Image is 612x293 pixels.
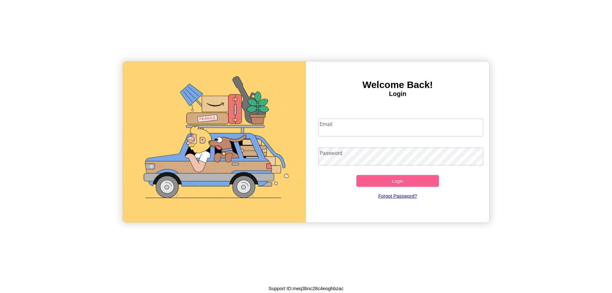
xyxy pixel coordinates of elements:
[306,79,489,90] h3: Welcome Back!
[123,62,306,223] img: gif
[306,90,489,98] h4: Login
[315,187,480,205] a: Forgot Password?
[356,175,439,187] button: Login
[268,284,343,293] p: Support ID: meq3bnc28c4eoghbzac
